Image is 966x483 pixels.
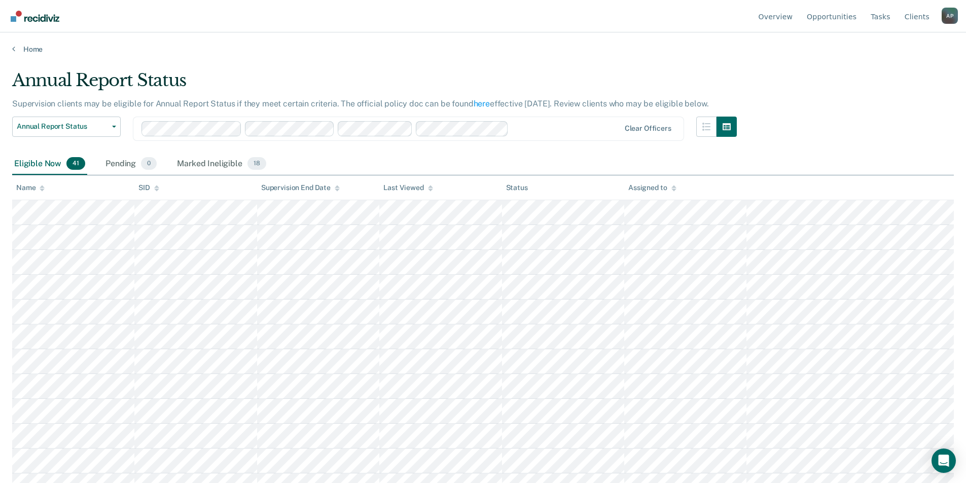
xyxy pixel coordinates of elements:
div: A P [942,8,958,24]
div: Status [506,183,528,192]
span: 0 [141,157,157,170]
p: Supervision clients may be eligible for Annual Report Status if they meet certain criteria. The o... [12,99,708,108]
span: Annual Report Status [17,122,108,131]
a: here [474,99,490,108]
div: Open Intercom Messenger [932,449,956,473]
div: Assigned to [628,183,676,192]
button: Profile dropdown button [942,8,958,24]
div: Annual Report Status [12,70,737,99]
button: Annual Report Status [12,117,121,137]
a: Home [12,45,954,54]
div: Clear officers [625,124,671,133]
div: Last Viewed [383,183,433,192]
div: SID [138,183,159,192]
span: 41 [66,157,85,170]
span: 18 [247,157,266,170]
div: Name [16,183,45,192]
div: Marked Ineligible18 [175,153,268,175]
div: Supervision End Date [261,183,340,192]
img: Recidiviz [11,11,59,22]
div: Pending0 [103,153,159,175]
div: Eligible Now41 [12,153,87,175]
